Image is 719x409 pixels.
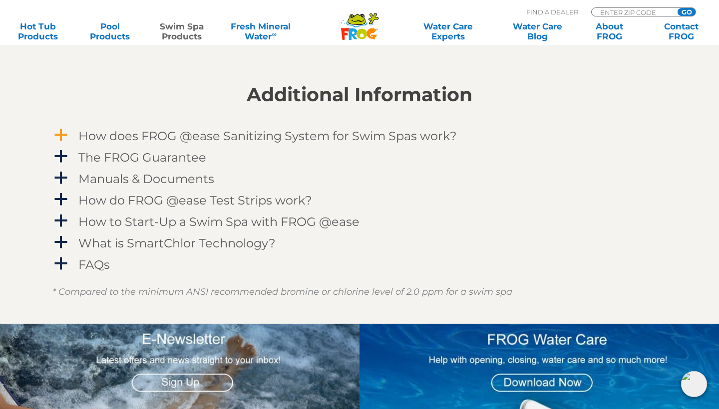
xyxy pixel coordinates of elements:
span: a [53,256,68,271]
h4: How to Start-Up a Swim Spa with FROG @ease [78,215,359,228]
input: GO [678,8,696,16]
h4: How does FROG @ease Sanitizing System for Swim Spas work? [78,129,457,143]
h4: What is SmartChlor Technology? [78,236,276,250]
a: Fresh MineralWater∞ [226,21,296,41]
a: Water CareBlog [509,21,565,41]
span: a [53,213,68,228]
a: a What is SmartChlor Technology? [52,234,667,252]
sup: ∞ [272,30,276,38]
h4: How do FROG @ease Test Strips work? [78,194,312,207]
h2: Additional Information [52,84,667,106]
span: a [53,171,68,186]
span: a [53,192,68,207]
a: ContactFROG [653,21,709,41]
span: a [53,235,68,250]
a: a The FROG Guarantee [52,148,667,167]
a: a FAQs [52,255,667,274]
a: a How does FROG @ease Sanitizing System for Swim Spas work? [52,127,667,145]
h4: The FROG Guarantee [78,151,206,164]
a: a How do FROG @ease Test Strips work? [52,191,667,209]
a: AboutFROG [581,21,637,41]
h4: FAQs [78,258,110,271]
a: Water CareExperts [402,21,493,41]
a: PoolProducts [82,21,138,41]
h4: Manuals & Documents [78,172,214,186]
input: Zip Code Form [599,8,667,16]
a: a How to Start-Up a Swim Spa with FROG @ease [52,212,667,231]
em: * Compared to the minimum ANSI recommended bromine or chlorine level of 2.0 ppm for a swim spa [52,286,512,297]
span: a [53,149,68,164]
a: Swim SpaProducts [154,21,210,41]
a: a Manuals & Documents [52,170,667,188]
p: Find A Dealer [526,7,578,16]
a: Hot TubProducts [10,21,66,41]
img: openIcon [681,371,707,397]
span: a [53,128,68,143]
